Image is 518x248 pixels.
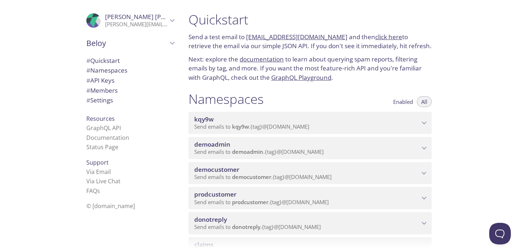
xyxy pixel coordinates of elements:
a: GraphQL API [86,124,121,132]
div: Jessica Rios [81,9,180,32]
div: demoadmin namespace [188,137,432,159]
span: # [86,86,90,95]
p: [PERSON_NAME][EMAIL_ADDRESS][DOMAIN_NAME] [105,21,168,28]
span: Support [86,159,109,166]
div: Quickstart [81,56,180,66]
span: prodcustomer [194,190,236,198]
button: All [417,96,432,107]
div: prodcustomer namespace [188,187,432,209]
div: kqy9w namespace [188,112,432,134]
a: click here [375,33,402,41]
a: Documentation [86,134,129,142]
div: democustomer namespace [188,162,432,184]
a: FAQ [86,187,100,195]
h1: Quickstart [188,12,432,28]
div: Namespaces [81,65,180,75]
span: [PERSON_NAME] [PERSON_NAME] [105,13,204,21]
span: kqy9w [232,123,249,130]
iframe: Help Scout Beacon - Open [489,223,511,244]
p: Send a test email to and then to retrieve the email via our simple JSON API. If you don't see it ... [188,32,432,51]
p: Next: explore the to learn about querying spam reports, filtering emails by tag, and more. If you... [188,55,432,82]
span: demoadmin [232,148,263,155]
span: # [86,96,90,104]
div: Beloy [81,34,180,52]
span: prodcustomer [232,198,268,206]
span: kqy9w [194,115,214,123]
span: Settings [86,96,113,104]
span: Send emails to . {tag} @[DOMAIN_NAME] [194,148,324,155]
span: donotreply [194,215,227,224]
span: © [DOMAIN_NAME] [86,202,135,210]
span: Send emails to . {tag} @[DOMAIN_NAME] [194,173,332,180]
span: Resources [86,115,115,123]
span: Send emails to . {tag} @[DOMAIN_NAME] [194,223,321,230]
span: demoadmin [194,140,230,148]
span: API Keys [86,76,114,84]
div: donotreply namespace [188,212,432,234]
span: Send emails to . {tag} @[DOMAIN_NAME] [194,198,329,206]
a: GraphQL Playground [271,73,331,82]
a: Status Page [86,143,118,151]
button: Enabled [389,96,417,107]
a: Via Email [86,168,111,176]
h1: Namespaces [188,91,264,107]
span: Send emails to . {tag} @[DOMAIN_NAME] [194,123,309,130]
span: Beloy [86,38,168,48]
a: Via Live Chat [86,177,121,185]
a: documentation [240,55,284,63]
span: donotreply [232,223,260,230]
span: # [86,56,90,65]
div: Team Settings [81,95,180,105]
span: Namespaces [86,66,127,74]
span: Quickstart [86,56,120,65]
div: API Keys [81,75,180,86]
a: [EMAIL_ADDRESS][DOMAIN_NAME] [246,33,347,41]
span: # [86,76,90,84]
span: # [86,66,90,74]
span: s [97,187,100,195]
span: democustomer [232,173,271,180]
span: Members [86,86,118,95]
div: Members [81,86,180,96]
span: democustomer [194,165,239,174]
